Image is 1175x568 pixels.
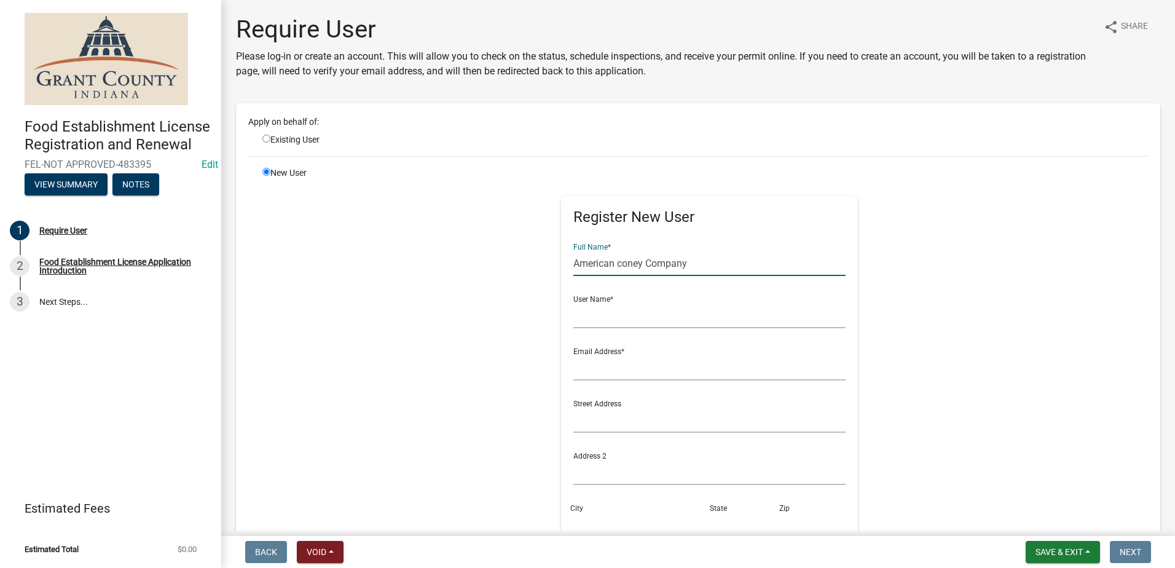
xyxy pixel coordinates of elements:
button: Save & Exit [1026,541,1100,563]
a: Edit [202,159,218,170]
span: FEL-NOT APPROVED-483395 [25,159,197,170]
button: Notes [112,173,159,195]
wm-modal-confirm: Edit Application Number [202,159,218,170]
h1: Require User [236,15,1094,44]
div: 3 [10,292,29,312]
div: 2 [10,256,29,276]
div: Food Establishment License Application Introduction [39,258,202,275]
a: Estimated Fees [10,496,202,521]
i: share [1104,20,1118,34]
span: Save & Exit [1035,547,1083,557]
wm-modal-confirm: Summary [25,180,108,190]
div: Require User [39,226,87,235]
span: Estimated Total [25,545,79,553]
button: Next [1110,541,1151,563]
img: Grant County, Indiana [25,13,188,105]
wm-modal-confirm: Notes [112,180,159,190]
button: View Summary [25,173,108,195]
button: Back [245,541,287,563]
p: Please log-in or create an account. This will allow you to check on the status, schedule inspecti... [236,49,1094,79]
div: Apply on behalf of: [239,116,1157,128]
span: Back [255,547,277,557]
span: Next [1120,547,1141,557]
h4: Food Establishment License Registration and Renewal [25,118,211,154]
span: $0.00 [178,545,197,553]
button: shareShare [1094,15,1158,39]
span: Void [307,547,326,557]
span: Share [1121,20,1148,34]
div: 1 [10,221,29,240]
div: Existing User [253,133,404,146]
button: Void [297,541,344,563]
h5: Register New User [573,208,846,226]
